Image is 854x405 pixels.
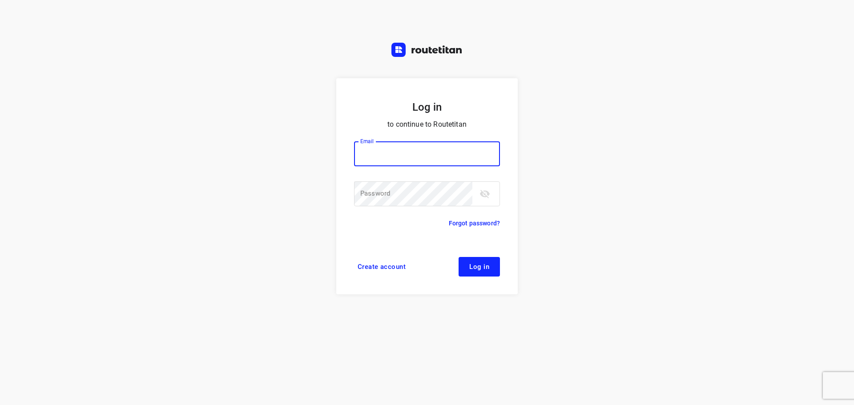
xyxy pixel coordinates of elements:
[391,43,463,57] img: Routetitan
[476,185,494,203] button: toggle password visibility
[449,218,500,229] a: Forgot password?
[354,118,500,131] p: to continue to Routetitan
[391,43,463,59] a: Routetitan
[469,263,489,270] span: Log in
[354,257,409,277] a: Create account
[358,263,406,270] span: Create account
[354,100,500,115] h5: Log in
[459,257,500,277] button: Log in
